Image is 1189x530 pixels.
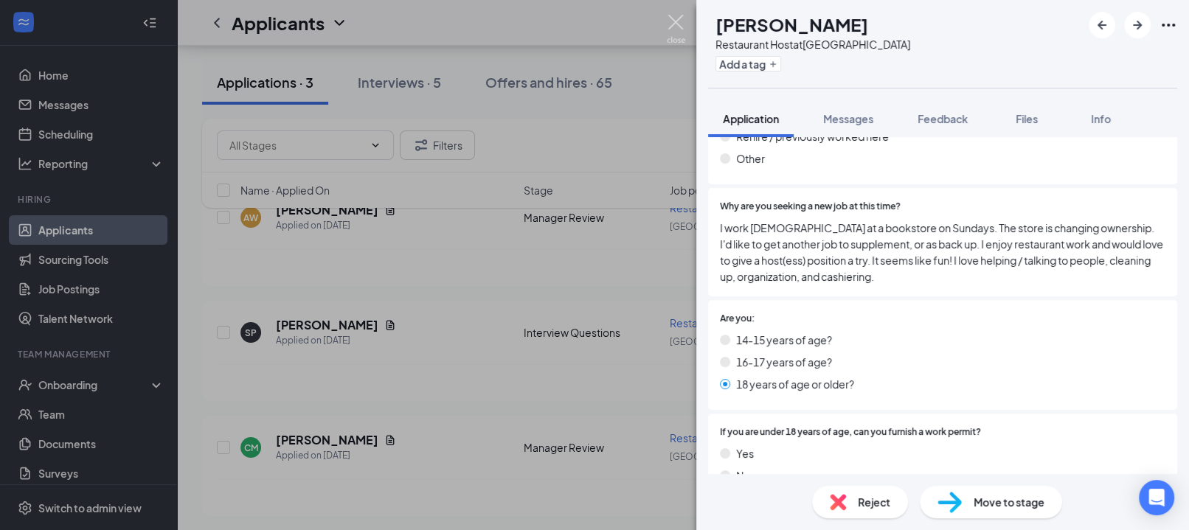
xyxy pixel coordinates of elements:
[1129,16,1146,34] svg: ArrowRight
[720,200,901,214] span: Why are you seeking a new job at this time?
[1124,12,1151,38] button: ArrowRight
[1091,112,1111,125] span: Info
[918,112,968,125] span: Feedback
[1139,480,1174,515] div: Open Intercom Messenger
[1089,12,1115,38] button: ArrowLeftNew
[1159,16,1177,34] svg: Ellipses
[715,56,781,72] button: PlusAdd a tag
[736,150,765,167] span: Other
[723,112,779,125] span: Application
[974,494,1044,510] span: Move to stage
[715,37,910,52] div: Restaurant Host at [GEOGRAPHIC_DATA]
[858,494,890,510] span: Reject
[769,60,777,69] svg: Plus
[736,332,832,348] span: 14-15 years of age?
[720,425,981,439] span: If you are under 18 years of age, can you furnish a work permit?
[736,445,754,461] span: Yes
[736,467,750,484] span: No
[715,12,868,37] h1: [PERSON_NAME]
[736,376,854,392] span: 18 years of age or older?
[1016,112,1038,125] span: Files
[720,220,1165,285] span: I work [DEMOGRAPHIC_DATA] at a bookstore on Sundays. The store is changing ownership. I'd like to...
[1093,16,1111,34] svg: ArrowLeftNew
[736,354,832,370] span: 16-17 years of age?
[720,312,755,326] span: Are you:
[823,112,873,125] span: Messages
[736,128,889,144] span: Rehire / previously worked here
